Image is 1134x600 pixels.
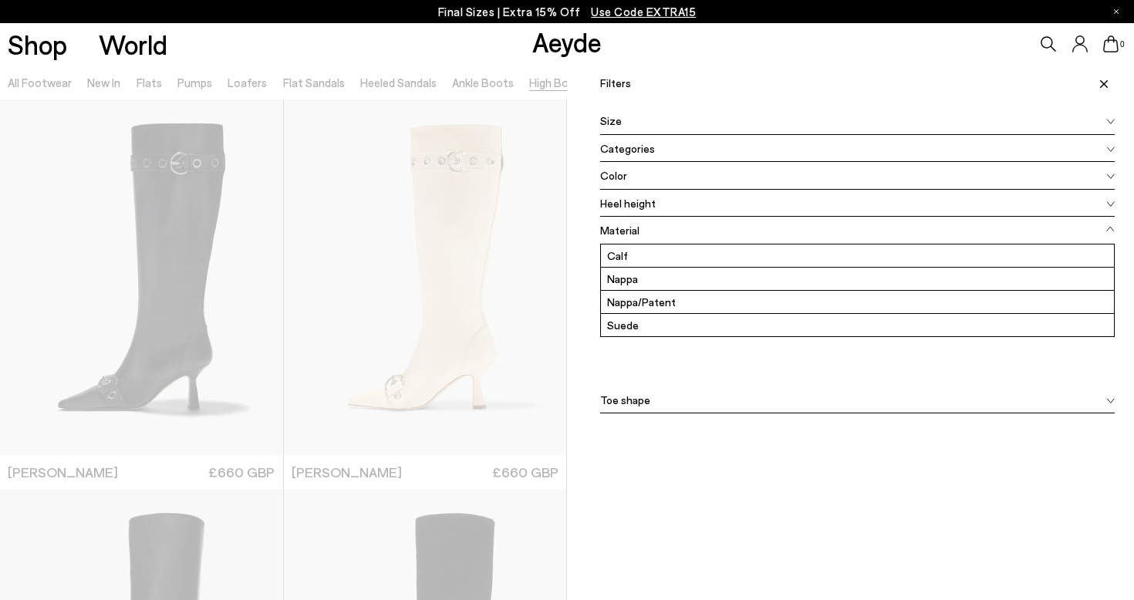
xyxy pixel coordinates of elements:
[600,167,627,184] span: Color
[600,392,650,408] span: Toe shape
[600,113,622,129] span: Size
[532,25,602,58] a: Aeyde
[601,268,1114,290] label: Nappa
[8,31,67,58] a: Shop
[591,5,696,19] span: Navigate to /collections/ss25-final-sizes
[600,140,655,157] span: Categories
[1103,35,1119,52] a: 0
[1119,40,1126,49] span: 0
[438,2,697,22] p: Final Sizes | Extra 15% Off
[600,76,635,89] span: Filters
[600,195,656,211] span: Heel height
[601,291,1114,313] label: Nappa/Patent
[601,244,1114,267] label: Calf
[601,314,1114,336] label: Suede
[99,31,167,58] a: World
[600,222,640,238] span: Material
